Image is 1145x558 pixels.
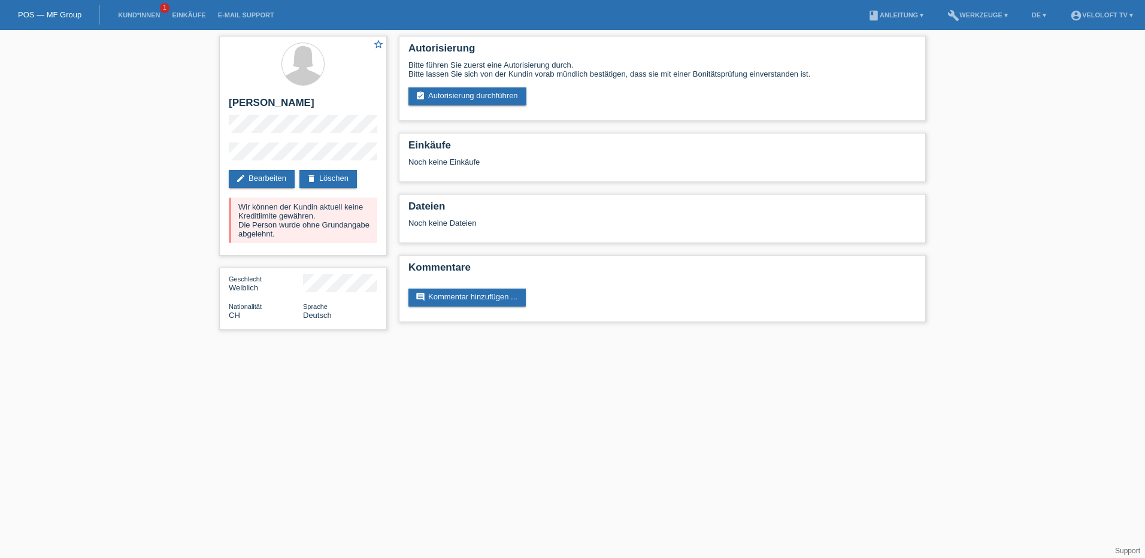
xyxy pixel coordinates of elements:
[160,3,169,13] span: 1
[18,10,81,19] a: POS — MF Group
[229,275,262,283] span: Geschlecht
[947,10,959,22] i: build
[408,201,916,219] h2: Dateien
[408,262,916,280] h2: Kommentare
[408,87,526,105] a: assignment_turned_inAutorisierung durchführen
[236,174,246,183] i: edit
[1115,547,1140,555] a: Support
[868,10,880,22] i: book
[1026,11,1052,19] a: DE ▾
[373,39,384,50] i: star_border
[1064,11,1139,19] a: account_circleVeloLoft TV ▾
[229,198,377,243] div: Wir können der Kundin aktuell keine Kreditlimite gewähren. Die Person wurde ohne Grundangabe abge...
[303,311,332,320] span: Deutsch
[416,292,425,302] i: comment
[303,303,328,310] span: Sprache
[408,43,916,60] h2: Autorisierung
[862,11,929,19] a: bookAnleitung ▾
[941,11,1014,19] a: buildWerkzeuge ▾
[408,60,916,78] div: Bitte führen Sie zuerst eine Autorisierung durch. Bitte lassen Sie sich von der Kundin vorab münd...
[408,219,774,228] div: Noch keine Dateien
[1070,10,1082,22] i: account_circle
[229,97,377,115] h2: [PERSON_NAME]
[229,303,262,310] span: Nationalität
[229,311,240,320] span: Schweiz
[166,11,211,19] a: Einkäufe
[373,39,384,51] a: star_border
[229,170,295,188] a: editBearbeiten
[408,157,916,175] div: Noch keine Einkäufe
[112,11,166,19] a: Kund*innen
[408,139,916,157] h2: Einkäufe
[299,170,357,188] a: deleteLöschen
[408,289,526,307] a: commentKommentar hinzufügen ...
[212,11,280,19] a: E-Mail Support
[416,91,425,101] i: assignment_turned_in
[307,174,316,183] i: delete
[229,274,303,292] div: Weiblich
